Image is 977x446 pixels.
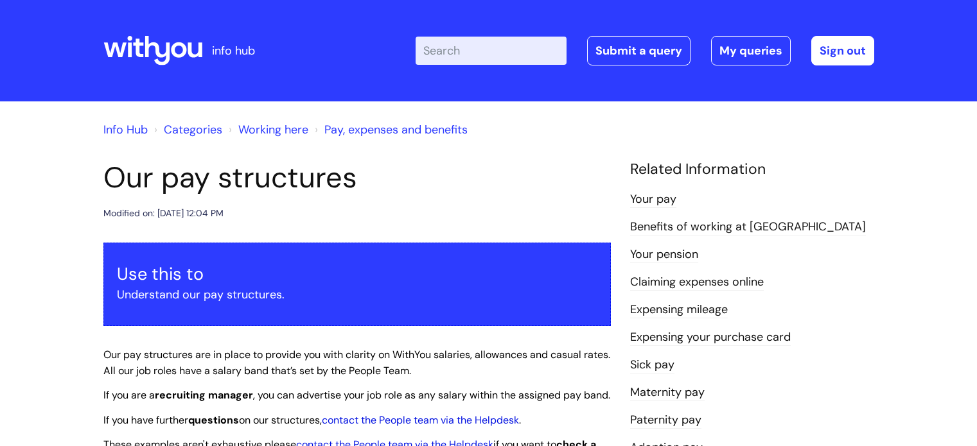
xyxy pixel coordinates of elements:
[322,413,519,427] a: contact the People team via the Helpdesk
[630,219,866,236] a: Benefits of working at [GEOGRAPHIC_DATA]
[630,357,674,373] a: Sick pay
[630,329,791,346] a: Expensing your purchase card
[630,384,705,401] a: Maternity pay
[103,205,224,221] div: Modified on: [DATE] 12:04 PM
[103,388,610,402] span: If you are a , you can advertise your job role as any salary within the assigned pay band.
[117,264,597,284] h3: Use this to
[103,160,611,195] h1: Our pay structures
[587,36,691,65] a: Submit a query
[416,37,567,65] input: Search
[225,119,308,140] li: Working here
[312,119,468,140] li: Pay, expenses and benefits
[151,119,222,140] li: Solution home
[416,36,874,65] div: | -
[103,348,610,377] span: Our pay structures are in place to provide you with clarity on WithYou salaries, allowances and c...
[103,413,521,427] span: If you have further on our structures, .
[155,388,253,402] strong: recruiting manager
[164,122,222,137] a: Categories
[630,412,701,429] a: Paternity pay
[811,36,874,65] a: Sign out
[103,122,148,137] a: Info Hub
[630,191,676,208] a: Your pay
[324,122,468,137] a: Pay, expenses and benefits
[630,302,728,318] a: Expensing mileage
[630,246,698,263] a: Your pension
[238,122,308,137] a: Working here
[711,36,791,65] a: My queries
[630,274,764,291] a: Claiming expenses online
[117,284,597,305] p: Understand our pay structures.
[630,160,874,178] h4: Related Information
[212,40,255,61] p: info hub
[188,413,239,427] strong: questions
